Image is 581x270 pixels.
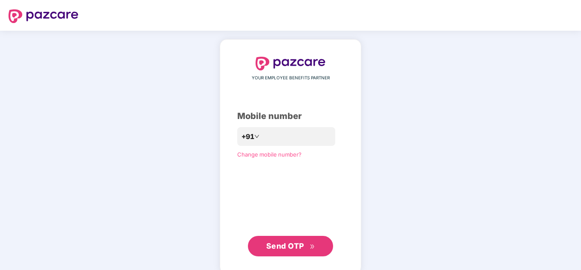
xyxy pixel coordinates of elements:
[310,244,315,250] span: double-right
[9,9,78,23] img: logo
[242,131,254,142] span: +91
[237,151,302,158] a: Change mobile number?
[254,134,259,139] span: down
[252,75,330,81] span: YOUR EMPLOYEE BENEFITS PARTNER
[266,241,304,250] span: Send OTP
[237,110,344,123] div: Mobile number
[256,57,325,70] img: logo
[248,236,333,256] button: Send OTPdouble-right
